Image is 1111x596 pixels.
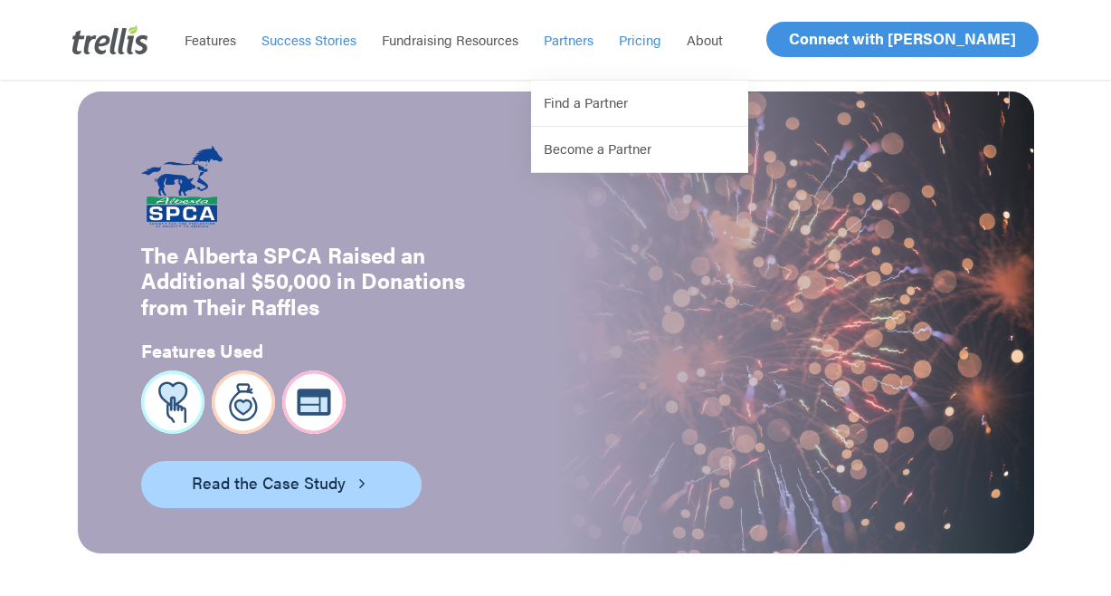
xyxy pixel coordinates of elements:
a: Find a Partner [531,81,748,127]
a: About [674,31,736,49]
span: Fundraising Resources [382,30,518,49]
a: Connect with [PERSON_NAME] [766,22,1039,57]
strong: Features Used [141,337,263,363]
img: Group-10137.svg [141,370,204,434]
span: Features [185,30,236,49]
img: Group-11637.svg [282,370,346,434]
strong: The Alberta SPCA Raised an Additional $50,000 in Donations from Their Raffles [141,239,465,322]
a: Pricing [606,31,674,49]
a: Read the Case Study [141,461,422,508]
span: About [687,30,723,49]
a: Partners [531,31,606,49]
img: Trellis [72,25,148,54]
a: Become a Partner [531,127,748,173]
span: Pricing [619,30,661,49]
a: Success Stories [249,31,369,49]
span: Find a Partner [544,92,628,111]
span: Read the Case Study [192,470,346,495]
a: Features [172,31,249,49]
span: Connect with [PERSON_NAME] [789,27,1016,49]
img: Group-11644-1.svg [212,370,275,434]
span: Partners [544,30,593,49]
span: Success Stories [261,30,356,49]
a: Fundraising Resources [369,31,531,49]
span: Become a Partner [544,139,651,158]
